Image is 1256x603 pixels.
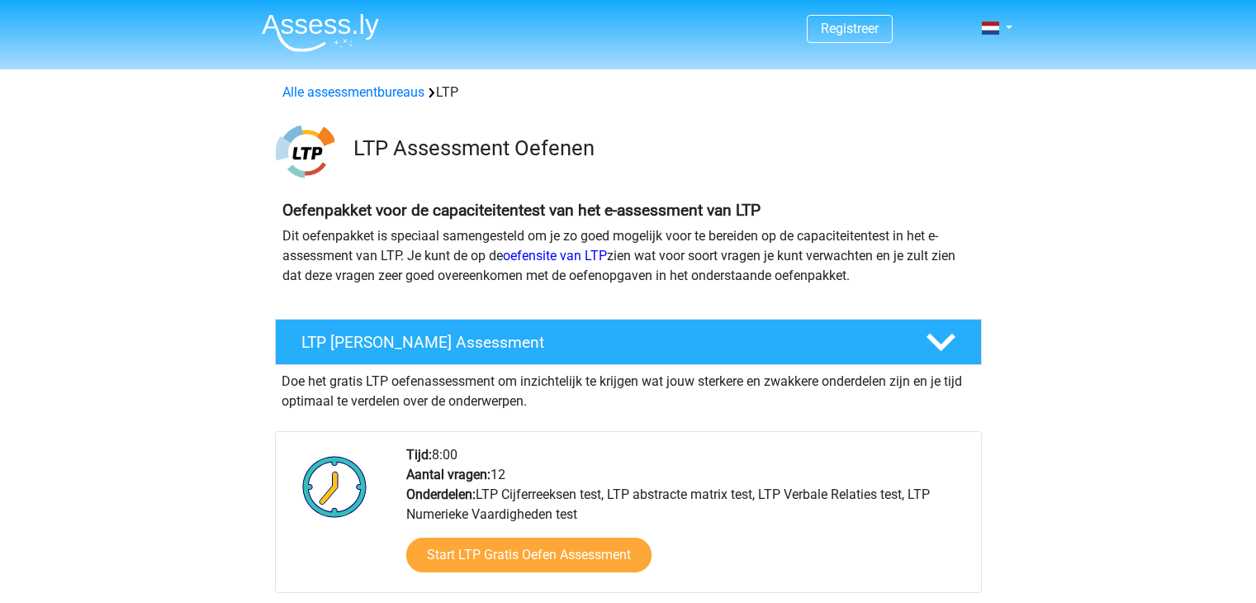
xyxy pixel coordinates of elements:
[353,135,969,161] h3: LTP Assessment Oefenen
[262,13,379,52] img: Assessly
[293,445,377,528] img: Klok
[276,83,981,102] div: LTP
[406,538,652,572] a: Start LTP Gratis Oefen Assessment
[282,201,761,220] b: Oefenpakket voor de capaciteitentest van het e-assessment van LTP
[282,226,974,286] p: Dit oefenpakket is speciaal samengesteld om je zo goed mogelijk voor te bereiden op de capaciteit...
[406,487,476,502] b: Onderdelen:
[268,319,988,365] a: LTP [PERSON_NAME] Assessment
[821,21,879,36] a: Registreer
[282,84,424,100] a: Alle assessmentbureaus
[276,122,334,181] img: ltp.png
[275,365,982,411] div: Doe het gratis LTP oefenassessment om inzichtelijk te krijgen wat jouw sterkere en zwakkere onder...
[394,445,980,592] div: 8:00 12 LTP Cijferreeksen test, LTP abstracte matrix test, LTP Verbale Relaties test, LTP Numerie...
[406,447,432,463] b: Tijd:
[503,248,607,264] a: oefensite van LTP
[301,333,899,352] h4: LTP [PERSON_NAME] Assessment
[406,467,491,482] b: Aantal vragen:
